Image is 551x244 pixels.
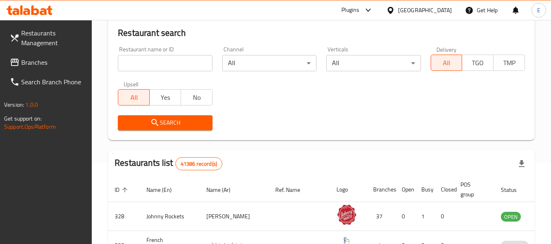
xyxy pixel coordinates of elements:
[146,185,182,195] span: Name (En)
[367,177,395,202] th: Branches
[497,57,522,69] span: TMP
[118,55,212,71] input: Search for restaurant name or ID..
[124,118,206,128] span: Search
[108,202,140,231] td: 328
[275,185,311,195] span: Ref. Name
[118,27,525,39] h2: Restaurant search
[395,177,415,202] th: Open
[415,202,434,231] td: 1
[336,204,357,225] img: Johnny Rockets
[21,57,86,67] span: Branches
[512,154,531,174] div: Export file
[3,53,92,72] a: Branches
[398,6,452,15] div: [GEOGRAPHIC_DATA]
[153,92,178,103] span: Yes
[4,99,24,110] span: Version:
[3,72,92,92] a: Search Branch Phone
[222,55,316,71] div: All
[326,55,420,71] div: All
[184,92,209,103] span: No
[140,202,200,231] td: Johnny Rockets
[3,23,92,53] a: Restaurants Management
[434,57,459,69] span: All
[434,202,454,231] td: 0
[4,121,56,132] a: Support.OpsPlatform
[21,28,86,48] span: Restaurants Management
[181,89,212,106] button: No
[122,92,146,103] span: All
[115,157,222,170] h2: Restaurants list
[149,89,181,106] button: Yes
[118,115,212,130] button: Search
[537,6,540,15] span: E
[115,185,130,195] span: ID
[434,177,454,202] th: Closed
[21,77,86,87] span: Search Branch Phone
[124,81,139,87] label: Upsell
[200,202,269,231] td: [PERSON_NAME]
[415,177,434,202] th: Busy
[4,113,42,124] span: Get support on:
[341,5,359,15] div: Plugins
[436,46,457,52] label: Delivery
[493,55,525,71] button: TMP
[501,185,527,195] span: Status
[206,185,241,195] span: Name (Ar)
[501,212,521,222] span: OPEN
[460,180,485,199] span: POS group
[330,177,367,202] th: Logo
[462,55,493,71] button: TGO
[501,212,521,222] div: OPEN
[431,55,462,71] button: All
[176,160,222,168] span: 41386 record(s)
[118,89,150,106] button: All
[395,202,415,231] td: 0
[367,202,395,231] td: 37
[175,157,222,170] div: Total records count
[25,99,38,110] span: 1.0.0
[465,57,490,69] span: TGO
